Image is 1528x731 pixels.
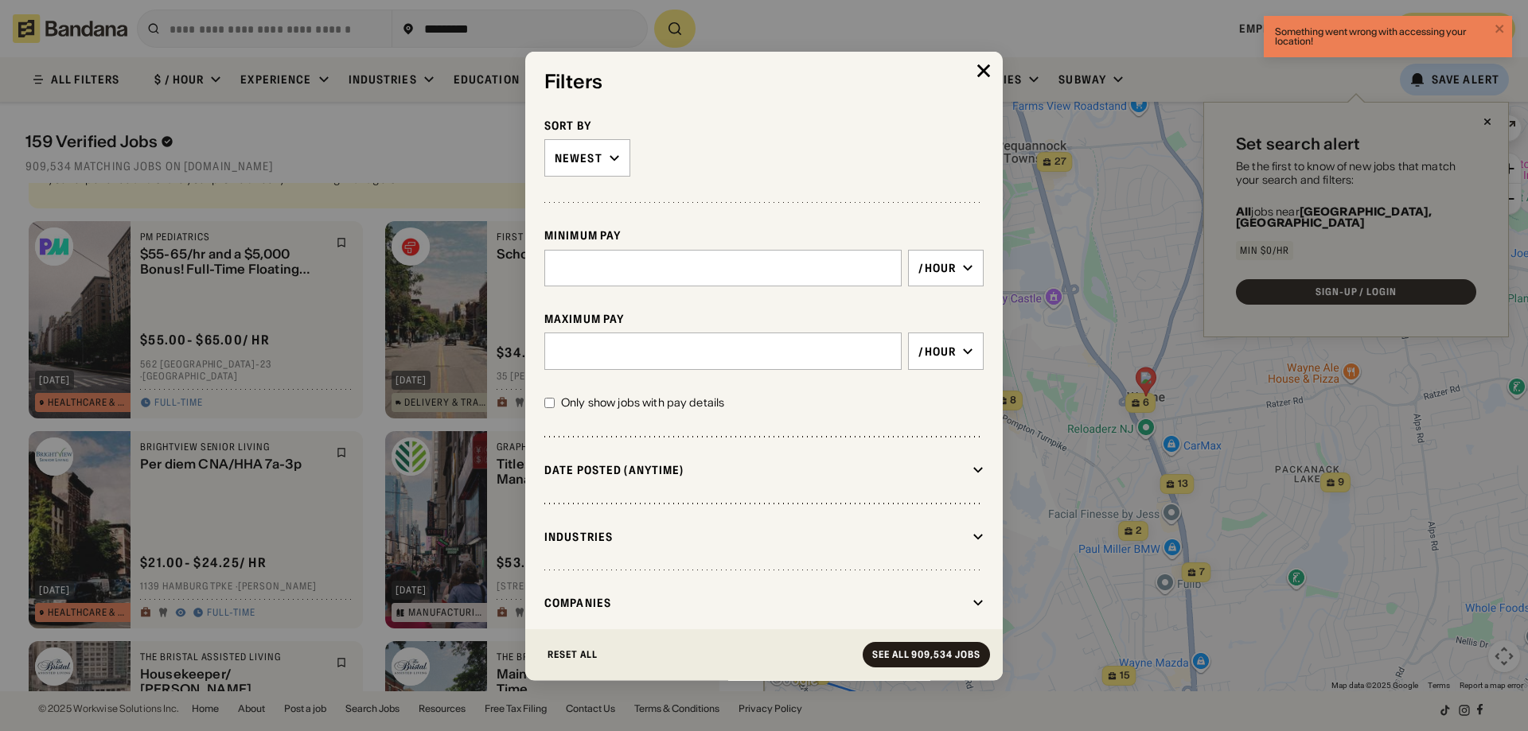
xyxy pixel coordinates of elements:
div: Sort By [544,119,984,133]
div: See all 909,534 jobs [872,650,980,659]
div: /hour [918,344,956,358]
div: Minimum Pay [544,228,984,243]
div: Something went wrong with accessing your location! [1275,27,1490,46]
div: /hour [918,260,956,274]
div: Filters [544,70,984,93]
div: Reset All [548,650,598,659]
div: Only show jobs with pay details [561,395,724,410]
button: close [1495,22,1506,37]
div: Maximum Pay [544,312,984,326]
div: Newest [555,150,602,165]
div: Companies [544,596,966,610]
div: Date Posted (Anytime) [544,462,966,476]
div: Industries [544,529,966,543]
